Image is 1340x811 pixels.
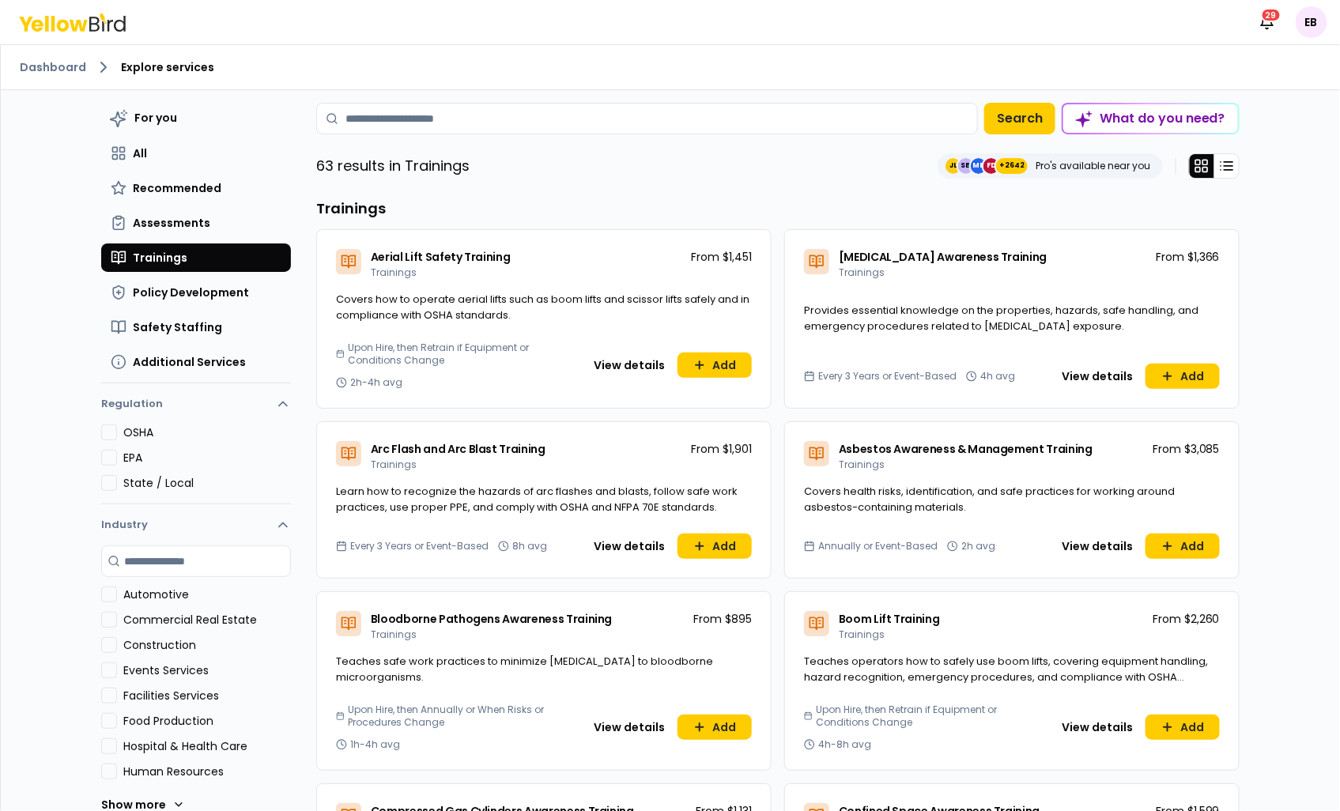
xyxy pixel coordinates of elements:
[371,249,511,265] span: Aerial Lift Safety Training
[584,534,674,559] button: View details
[1156,249,1220,265] p: From $1,366
[336,654,713,685] span: Teaches safe work practices to minimize [MEDICAL_DATA] to bloodborne microorganisms.
[839,458,885,471] span: Trainings
[350,540,489,553] span: Every 3 Years or Event-Based
[101,103,291,133] button: For you
[999,158,1025,174] span: +2642
[984,103,1055,134] button: Search
[678,715,752,740] button: Add
[133,250,187,266] span: Trainings
[123,713,291,729] label: Food Production
[371,458,417,471] span: Trainings
[123,612,291,628] label: Commercial Real Estate
[133,285,249,300] span: Policy Development
[123,475,291,491] label: State / Local
[133,319,222,335] span: Safety Staffing
[101,504,291,545] button: Industry
[818,738,871,751] span: 4h-8h avg
[123,738,291,754] label: Hospital & Health Care
[691,249,752,265] p: From $1,451
[1296,6,1327,38] span: EB
[133,145,147,161] span: All
[350,376,402,389] span: 2h-4h avg
[1153,441,1220,457] p: From $3,085
[1062,103,1240,134] button: What do you need?
[818,370,957,383] span: Every 3 Years or Event-Based
[1052,715,1142,740] button: View details
[1063,104,1238,133] div: What do you need?
[371,441,545,457] span: Arc Flash and Arc Blast Training
[316,198,1240,220] h3: Trainings
[101,390,291,424] button: Regulation
[1052,364,1142,389] button: View details
[101,424,291,504] div: Regulation
[101,139,291,168] button: All
[371,266,417,279] span: Trainings
[1146,715,1220,740] button: Add
[958,158,974,174] span: SB
[123,587,291,602] label: Automotive
[678,353,752,378] button: Add
[839,266,885,279] span: Trainings
[101,278,291,307] button: Policy Development
[121,59,214,75] span: Explore services
[839,441,1093,457] span: Asbestos Awareness & Management Training
[134,110,177,126] span: For you
[371,628,417,641] span: Trainings
[350,738,400,751] span: 1h-4h avg
[316,155,470,177] p: 63 results in Trainings
[678,534,752,559] button: Add
[101,348,291,376] button: Additional Services
[818,540,938,553] span: Annually or Event-Based
[691,441,752,457] p: From $1,901
[839,628,885,641] span: Trainings
[101,174,291,202] button: Recommended
[123,637,291,653] label: Construction
[133,215,210,231] span: Assessments
[101,243,291,272] button: Trainings
[123,450,291,466] label: EPA
[512,540,547,553] span: 8h avg
[816,703,1046,729] span: Upon Hire, then Retrain if Equipment or Conditions Change
[584,353,674,378] button: View details
[1052,534,1142,559] button: View details
[1146,534,1220,559] button: Add
[1146,364,1220,389] button: Add
[336,292,749,323] span: Covers how to operate aerial lifts such as boom lifts and scissor lifts safely and in compliance ...
[348,341,578,367] span: Upon Hire, then Retrain if Equipment or Conditions Change
[971,158,987,174] span: MB
[133,180,221,196] span: Recommended
[371,611,612,627] span: Bloodborne Pathogens Awareness Training
[839,611,940,627] span: Boom Lift Training
[20,58,1321,77] nav: breadcrumb
[133,354,246,370] span: Additional Services
[980,370,1015,383] span: 4h avg
[336,484,738,515] span: Learn how to recognize the hazards of arc flashes and blasts, follow safe work practices, use pro...
[584,715,674,740] button: View details
[101,313,291,341] button: Safety Staffing
[693,611,752,627] p: From $895
[123,764,291,779] label: Human Resources
[839,249,1047,265] span: [MEDICAL_DATA] Awareness Training
[348,703,578,729] span: Upon Hire, then Annually or When Risks or Procedures Change
[1251,6,1283,38] button: 29
[123,688,291,703] label: Facilities Services
[123,662,291,678] label: Events Services
[804,484,1175,515] span: Covers health risks, identification, and safe practices for working around asbestos-containing ma...
[20,59,86,75] a: Dashboard
[123,424,291,440] label: OSHA
[1153,611,1220,627] p: From $2,260
[101,209,291,237] button: Assessments
[804,303,1198,334] span: Provides essential knowledge on the properties, hazards, safe handling, and emergency procedures ...
[983,158,999,174] span: FD
[1261,8,1281,22] div: 29
[804,654,1208,700] span: Teaches operators how to safely use boom lifts, covering equipment handling, hazard recognition, ...
[946,158,961,174] span: JL
[1036,160,1150,172] p: Pro's available near you
[961,540,995,553] span: 2h avg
